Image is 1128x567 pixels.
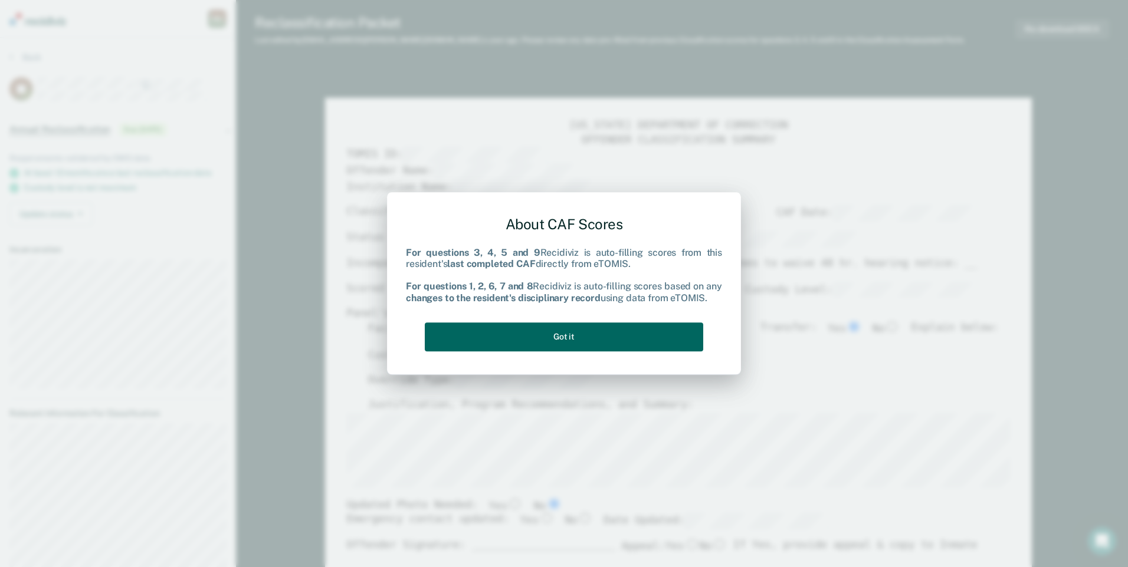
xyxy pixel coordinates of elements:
div: About CAF Scores [406,206,722,242]
b: last completed CAF [447,258,535,269]
b: For questions 1, 2, 6, 7 and 8 [406,281,533,292]
button: Got it [425,322,703,351]
b: For questions 3, 4, 5 and 9 [406,247,540,258]
div: Recidiviz is auto-filling scores from this resident's directly from eTOMIS. Recidiviz is auto-fil... [406,247,722,304]
b: changes to the resident's disciplinary record [406,292,601,304]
